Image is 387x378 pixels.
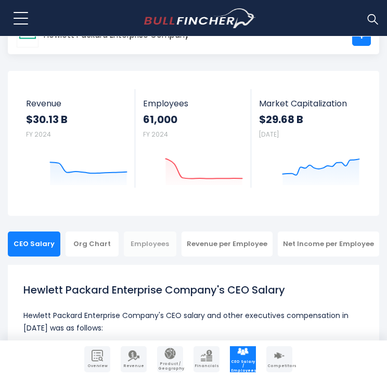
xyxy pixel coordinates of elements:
[143,113,243,126] strong: 61,000
[16,27,189,46] a: Hewlett Packard Enterprise Company
[26,113,127,126] strong: $30.13 B
[135,89,251,188] a: Employees 61,000 FY 2024
[23,282,364,298] h1: Hewlett Packard Enterprise Company's CEO Salary
[23,309,364,334] p: Hewlett Packard Enterprise Company's CEO salary and other executives compensation in [DATE] was a...
[158,362,182,371] span: Product / Geography
[124,231,176,257] div: Employees
[66,231,118,257] div: Org Chart
[121,346,147,372] a: Company Revenue
[17,26,38,47] img: HPE logo
[85,364,109,368] span: Overview
[230,346,256,372] a: Company Employees
[182,231,273,257] div: Revenue per Employee
[44,31,189,40] span: Hewlett Packard Enterprise Company
[84,346,110,372] a: Company Overview
[144,8,256,28] a: Go to homepage
[267,364,291,368] span: Competitors
[259,130,279,139] small: [DATE]
[122,364,146,368] span: Revenue
[352,27,371,46] a: +
[193,346,220,372] a: Company Financials
[266,346,292,372] a: Company Competitors
[18,89,135,188] a: Revenue $30.13 B FY 2024
[259,99,360,108] span: Market Capitalization
[259,113,360,126] strong: $29.68 B
[26,130,51,139] small: FY 2024
[195,364,218,368] span: Financials
[26,99,127,108] span: Revenue
[8,231,60,257] div: CEO Salary
[143,99,243,108] span: Employees
[144,8,256,28] img: bullfincher logo
[143,130,168,139] small: FY 2024
[251,89,368,188] a: Market Capitalization $29.68 B [DATE]
[278,231,379,257] div: Net Income per Employee
[231,360,255,373] span: CEO Salary / Employees
[157,346,183,372] a: Company Product/Geography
